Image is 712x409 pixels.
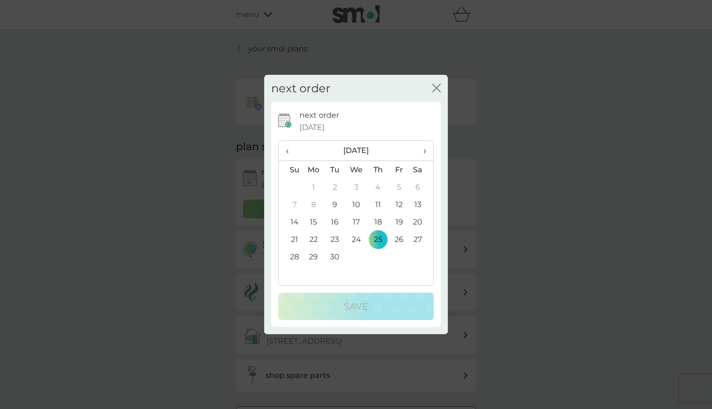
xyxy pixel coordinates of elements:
[410,196,433,213] td: 13
[388,213,410,231] td: 19
[324,213,346,231] td: 16
[367,161,388,179] th: Th
[324,161,346,179] th: Tu
[410,213,433,231] td: 20
[271,82,331,96] h2: next order
[303,213,324,231] td: 15
[286,141,296,160] span: ‹
[388,178,410,196] td: 5
[278,293,434,320] button: Save
[303,248,324,265] td: 29
[410,231,433,248] td: 27
[303,178,324,196] td: 1
[367,178,388,196] td: 4
[410,161,433,179] th: Sa
[367,231,388,248] td: 25
[346,161,367,179] th: We
[417,141,426,160] span: ›
[324,196,346,213] td: 9
[410,178,433,196] td: 6
[388,231,410,248] td: 26
[367,196,388,213] td: 11
[299,121,324,134] span: [DATE]
[388,196,410,213] td: 12
[303,141,410,161] th: [DATE]
[324,248,346,265] td: 30
[432,84,441,94] button: close
[299,109,339,121] p: next order
[279,248,303,265] td: 28
[279,196,303,213] td: 7
[303,231,324,248] td: 22
[344,299,368,314] p: Save
[279,213,303,231] td: 14
[346,196,367,213] td: 10
[388,161,410,179] th: Fr
[346,178,367,196] td: 3
[324,231,346,248] td: 23
[279,231,303,248] td: 21
[303,196,324,213] td: 8
[367,213,388,231] td: 18
[346,213,367,231] td: 17
[346,231,367,248] td: 24
[279,161,303,179] th: Su
[303,161,324,179] th: Mo
[324,178,346,196] td: 2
